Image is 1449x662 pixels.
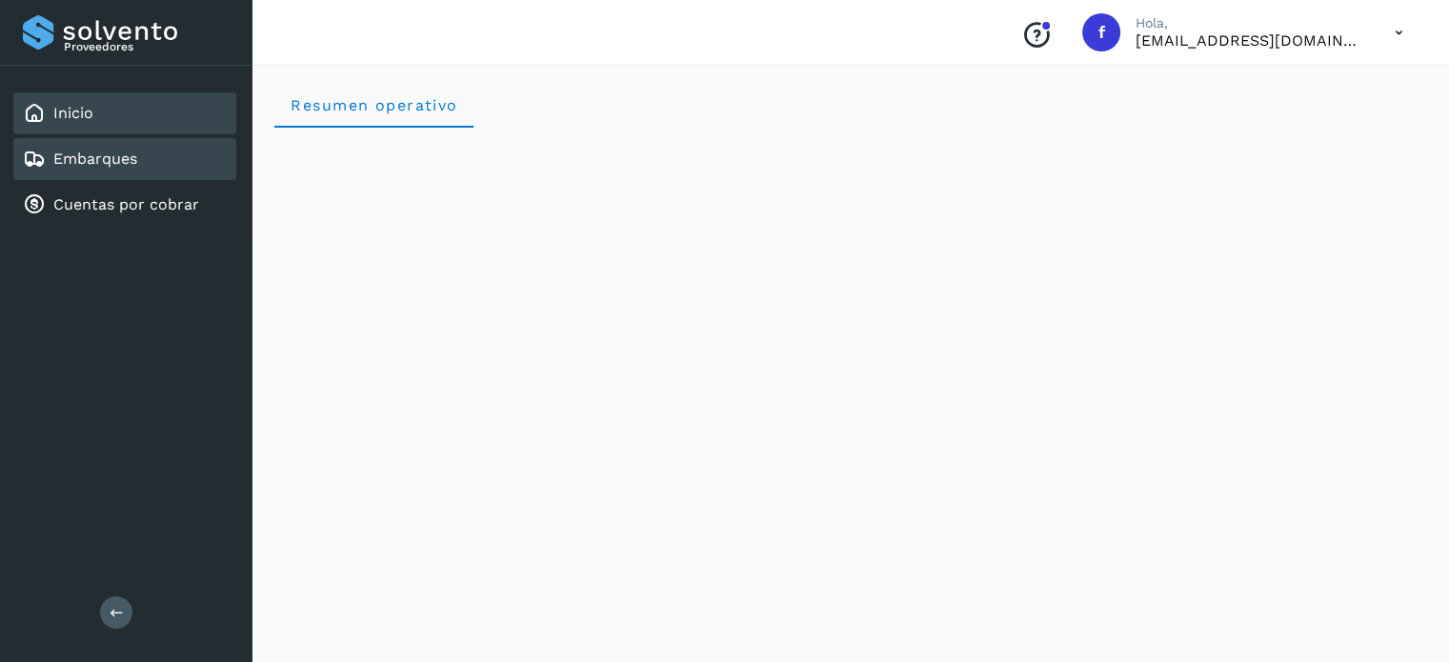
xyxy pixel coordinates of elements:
[53,150,137,168] a: Embarques
[1136,31,1364,50] p: fyc3@mexamerik.com
[1136,15,1364,31] p: Hola,
[53,195,199,213] a: Cuentas por cobrar
[13,92,236,134] div: Inicio
[53,104,93,122] a: Inicio
[64,40,229,53] p: Proveedores
[13,138,236,180] div: Embarques
[13,184,236,226] div: Cuentas por cobrar
[290,96,458,114] span: Resumen operativo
